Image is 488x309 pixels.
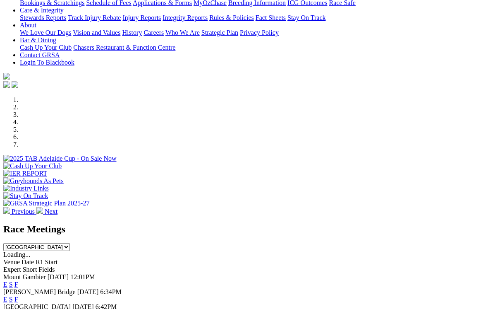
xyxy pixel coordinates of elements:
[20,29,71,36] a: We Love Our Dogs
[3,177,64,185] img: Greyhounds As Pets
[3,155,117,162] img: 2025 TAB Adelaide Cup - On Sale Now
[3,251,30,258] span: Loading...
[38,266,55,273] span: Fields
[256,14,286,21] a: Fact Sheets
[77,288,99,295] span: [DATE]
[20,36,56,43] a: Bar & Dining
[3,200,89,207] img: GRSA Strategic Plan 2025-27
[3,258,20,266] span: Venue
[14,281,18,288] a: F
[48,273,69,280] span: [DATE]
[68,14,121,21] a: Track Injury Rebate
[45,208,57,215] span: Next
[3,296,7,303] a: E
[23,266,37,273] span: Short
[3,288,76,295] span: [PERSON_NAME] Bridge
[70,273,95,280] span: 12:01PM
[20,59,74,66] a: Login To Blackbook
[3,185,49,192] img: Industry Links
[3,208,36,215] a: Previous
[12,208,35,215] span: Previous
[20,14,66,21] a: Stewards Reports
[3,281,7,288] a: E
[287,14,325,21] a: Stay On Track
[20,14,485,22] div: Care & Integrity
[144,29,164,36] a: Careers
[3,170,47,177] img: IER REPORT
[36,258,57,266] span: R1 Start
[3,266,21,273] span: Expert
[20,51,60,58] a: Contact GRSA
[3,162,62,170] img: Cash Up Your Club
[122,29,142,36] a: History
[73,44,175,51] a: Chasers Restaurant & Function Centre
[165,29,200,36] a: Who We Are
[9,296,13,303] a: S
[209,14,254,21] a: Rules & Policies
[20,29,485,36] div: About
[36,207,43,214] img: chevron-right-pager-white.svg
[73,29,120,36] a: Vision and Values
[3,73,10,80] img: logo-grsa-white.png
[3,224,485,235] h2: Race Meetings
[12,81,18,88] img: twitter.svg
[20,7,64,14] a: Care & Integrity
[20,44,485,51] div: Bar & Dining
[3,81,10,88] img: facebook.svg
[3,273,46,280] span: Mount Gambier
[3,207,10,214] img: chevron-left-pager-white.svg
[3,192,48,200] img: Stay On Track
[20,44,72,51] a: Cash Up Your Club
[163,14,208,21] a: Integrity Reports
[9,281,13,288] a: S
[22,258,34,266] span: Date
[240,29,279,36] a: Privacy Policy
[122,14,161,21] a: Injury Reports
[20,22,36,29] a: About
[100,288,122,295] span: 6:34PM
[36,208,57,215] a: Next
[14,296,18,303] a: F
[201,29,238,36] a: Strategic Plan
